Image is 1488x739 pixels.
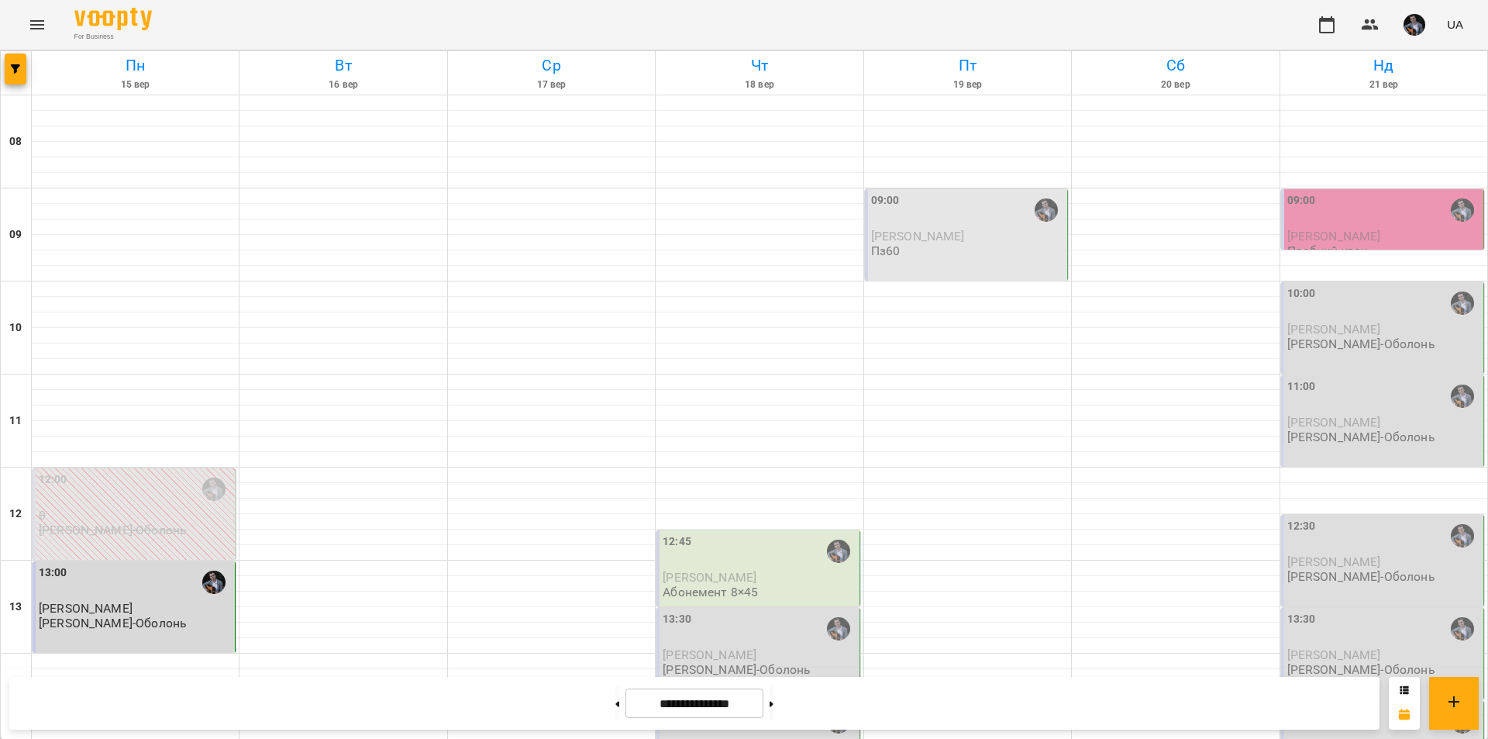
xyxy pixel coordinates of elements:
button: Menu [19,6,56,43]
span: [PERSON_NAME] [1287,322,1381,337]
p: Абонемент 8×45 [663,585,758,599]
h6: Нд [1283,54,1485,78]
p: [PERSON_NAME]-Оболонь [1287,430,1435,444]
h6: 19 вер [866,78,1069,92]
h6: 15 вер [34,78,236,92]
img: Олексій КОЧЕТОВ [202,571,226,594]
p: Пз60 [871,244,901,257]
img: Олексій КОЧЕТОВ [202,478,226,501]
h6: 11 [9,413,22,430]
p: 0 [39,509,232,522]
img: Олексій КОЧЕТОВ [1451,385,1474,408]
h6: Сб [1074,54,1276,78]
span: [PERSON_NAME] [1287,554,1381,569]
label: 09:00 [871,192,900,209]
label: 10:00 [1287,285,1316,302]
h6: 13 [9,599,22,616]
h6: Пт [866,54,1069,78]
span: [PERSON_NAME] [1287,415,1381,430]
span: [PERSON_NAME] [871,229,965,243]
span: [PERSON_NAME] [39,601,133,616]
button: UA [1441,10,1469,39]
span: UA [1447,16,1463,33]
p: [PERSON_NAME]-Оболонь [39,616,187,630]
label: 13:30 [1287,611,1316,628]
img: Олексій КОЧЕТОВ [827,540,850,563]
p: [PERSON_NAME]-Оболонь [1287,570,1435,583]
img: Олексій КОЧЕТОВ [1451,617,1474,641]
h6: Чт [658,54,860,78]
span: [PERSON_NAME] [1287,229,1381,243]
p: [PERSON_NAME]-Оболонь [1287,663,1435,676]
img: Олексій КОЧЕТОВ [1451,199,1474,222]
p: Пробний урок [1287,244,1368,257]
label: 09:00 [1287,192,1316,209]
label: 12:45 [663,534,691,551]
label: 12:00 [39,471,67,489]
span: [PERSON_NAME] [663,570,756,585]
label: 11:00 [1287,378,1316,395]
span: [PERSON_NAME] [663,647,756,662]
img: Олексій КОЧЕТОВ [1451,292,1474,315]
h6: 12 [9,506,22,523]
label: 13:00 [39,565,67,582]
p: [PERSON_NAME]-Оболонь [1287,337,1435,351]
h6: 18 вер [658,78,860,92]
p: [PERSON_NAME]-Оболонь [663,663,811,676]
img: Олексій КОЧЕТОВ [827,617,850,641]
h6: Ср [450,54,653,78]
img: d409717b2cc07cfe90b90e756120502c.jpg [1404,14,1425,36]
label: 12:30 [1287,518,1316,535]
h6: 08 [9,133,22,150]
label: 13:30 [663,611,691,628]
h6: Пн [34,54,236,78]
h6: 20 вер [1074,78,1276,92]
img: Олексій КОЧЕТОВ [1035,199,1058,222]
h6: 16 вер [242,78,444,92]
img: Voopty Logo [74,8,152,30]
h6: 09 [9,226,22,243]
h6: Вт [242,54,444,78]
h6: 21 вер [1283,78,1485,92]
h6: 10 [9,319,22,337]
span: For Business [74,32,152,42]
h6: 17 вер [450,78,653,92]
span: [PERSON_NAME] [1287,647,1381,662]
img: Олексій КОЧЕТОВ [1451,524,1474,547]
p: [PERSON_NAME]-Оболонь [39,523,187,537]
